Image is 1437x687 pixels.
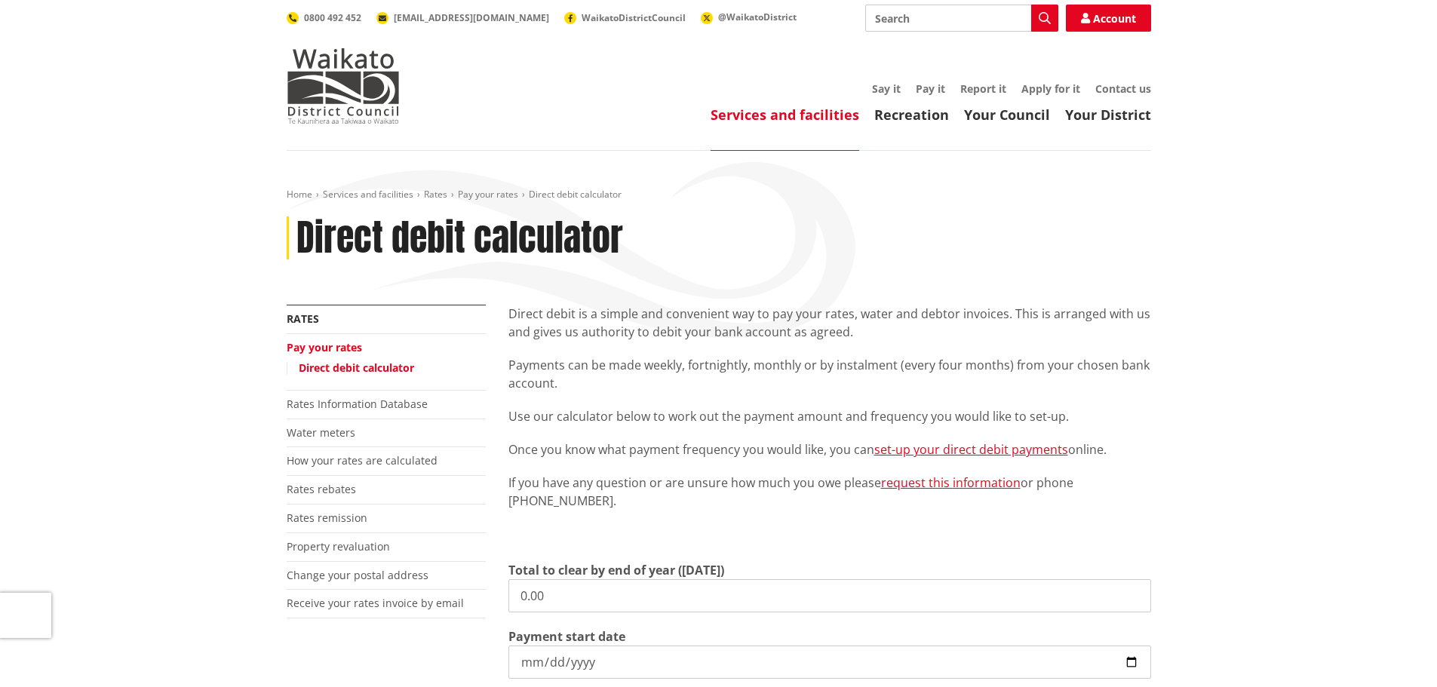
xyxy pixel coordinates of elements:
[424,188,447,201] a: Rates
[287,11,361,24] a: 0800 492 452
[323,188,413,201] a: Services and facilities
[394,11,549,24] span: [EMAIL_ADDRESS][DOMAIN_NAME]
[564,11,686,24] a: WaikatoDistrictCouncil
[508,440,1151,459] p: Once you know what payment frequency you would like, you can online.
[287,340,362,354] a: Pay your rates
[296,216,623,260] h1: Direct debit calculator
[508,561,724,579] label: Total to clear by end of year ([DATE])
[287,189,1151,201] nav: breadcrumb
[287,425,355,440] a: Water meters
[508,474,1151,510] p: If you have any question or are unsure how much you owe please or phone [PHONE_NUMBER].
[508,356,1151,392] p: Payments can be made weekly, fortnightly, monthly or by instalment (every four months) from your ...
[872,81,901,96] a: Say it
[508,627,625,646] label: Payment start date
[881,474,1021,491] a: request this information
[701,11,797,23] a: @WaikatoDistrict
[287,48,400,124] img: Waikato District Council - Te Kaunihera aa Takiwaa o Waikato
[964,106,1050,124] a: Your Council
[287,453,438,468] a: How your rates are calculated
[508,305,1151,341] p: Direct debit is a simple and convenient way to pay your rates, water and debtor invoices. This is...
[287,188,312,201] a: Home
[287,568,428,582] a: Change your postal address
[718,11,797,23] span: @WaikatoDistrict
[529,188,622,201] span: Direct debit calculator
[960,81,1006,96] a: Report it
[582,11,686,24] span: WaikatoDistrictCouncil
[299,360,414,375] a: Direct debit calculator
[1065,106,1151,124] a: Your District
[287,596,464,610] a: Receive your rates invoice by email
[508,407,1151,425] p: Use our calculator below to work out the payment amount and frequency you would like to set-up.
[1021,81,1080,96] a: Apply for it
[287,482,356,496] a: Rates rebates
[865,5,1058,32] input: Search input
[287,539,390,554] a: Property revaluation
[1066,5,1151,32] a: Account
[287,397,428,411] a: Rates Information Database
[1095,81,1151,96] a: Contact us
[287,311,319,326] a: Rates
[874,106,949,124] a: Recreation
[287,511,367,525] a: Rates remission
[376,11,549,24] a: [EMAIL_ADDRESS][DOMAIN_NAME]
[711,106,859,124] a: Services and facilities
[458,188,518,201] a: Pay your rates
[874,441,1068,458] a: set-up your direct debit payments
[304,11,361,24] span: 0800 492 452
[916,81,945,96] a: Pay it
